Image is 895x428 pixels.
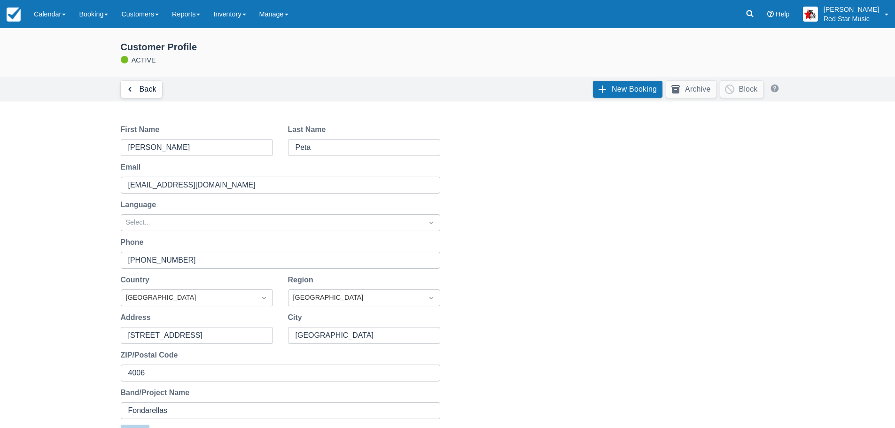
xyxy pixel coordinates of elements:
div: Select... [126,218,418,228]
label: Country [121,274,153,286]
label: Address [121,312,155,323]
span: Dropdown icon [427,293,436,303]
img: A2 [803,7,818,22]
label: ZIP/Postal Code [121,350,182,361]
div: ACTIVE [109,41,786,66]
i: Help [767,11,774,17]
a: New Booking [593,81,662,98]
div: Customer Profile [121,41,786,53]
span: Dropdown icon [427,218,436,227]
p: [PERSON_NAME] [824,5,879,14]
label: Phone [121,237,148,248]
button: Archive [666,81,716,98]
p: Red Star Music [824,14,879,23]
img: checkfront-main-nav-mini-logo.png [7,8,21,22]
label: Email [121,162,145,173]
label: Region [288,274,317,286]
label: Language [121,199,160,210]
label: City [288,312,306,323]
label: First Name [121,124,163,135]
span: Dropdown icon [259,293,269,303]
label: Last Name [288,124,330,135]
span: Help [776,10,790,18]
label: Band/Project Name [121,387,194,398]
button: Block [720,81,763,98]
a: Back [121,81,162,98]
